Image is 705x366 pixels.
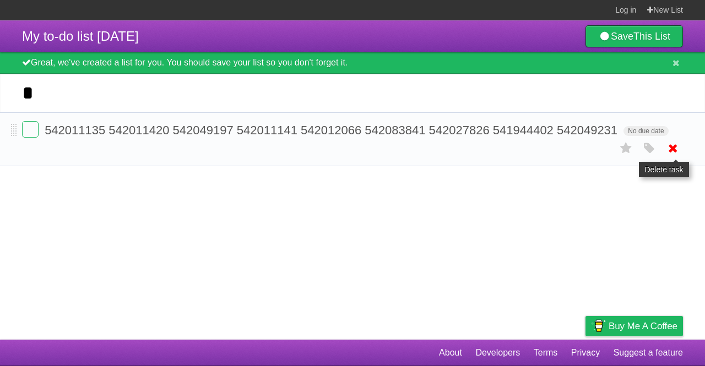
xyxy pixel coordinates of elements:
[22,29,139,43] span: My to-do list [DATE]
[591,316,606,335] img: Buy me a coffee
[22,121,39,138] label: Done
[585,316,683,336] a: Buy me a coffee
[609,316,677,336] span: Buy me a coffee
[45,123,620,137] span: 542011135 542011420 542049197 542011141 542012066 542083841 542027826 541944402 542049231
[614,342,683,363] a: Suggest a feature
[534,342,558,363] a: Terms
[585,25,683,47] a: SaveThis List
[623,126,668,136] span: No due date
[475,342,520,363] a: Developers
[571,342,600,363] a: Privacy
[616,139,637,157] label: Star task
[633,31,670,42] b: This List
[439,342,462,363] a: About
